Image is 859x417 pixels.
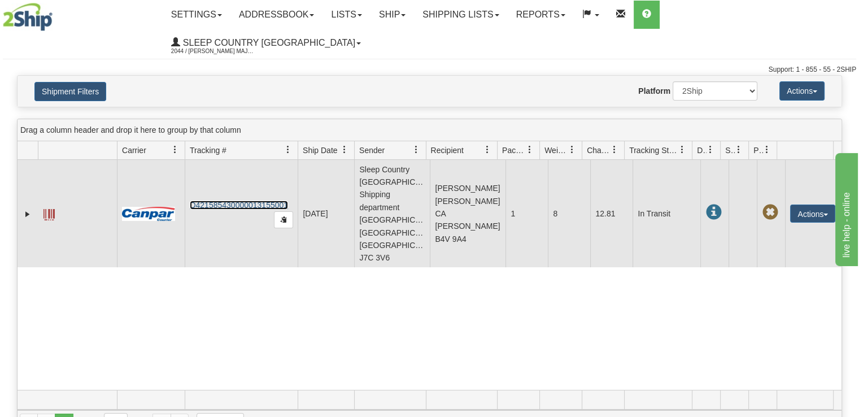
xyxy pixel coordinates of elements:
[697,145,707,156] span: Delivery Status
[587,145,611,156] span: Charge
[833,151,858,266] iframe: chat widget
[359,145,385,156] span: Sender
[322,1,370,29] a: Lists
[3,65,856,75] div: Support: 1 - 855 - 55 - 2SHIP
[278,140,298,159] a: Tracking # filter column settings
[520,140,539,159] a: Packages filter column settings
[335,140,354,159] a: Ship Date filter column settings
[407,140,426,159] a: Sender filter column settings
[8,7,104,20] div: live help - online
[18,119,841,141] div: grid grouping header
[122,145,146,156] span: Carrier
[633,160,700,267] td: In Transit
[370,1,414,29] a: Ship
[757,140,777,159] a: Pickup Status filter column settings
[790,205,835,223] button: Actions
[701,140,720,159] a: Delivery Status filter column settings
[548,160,590,267] td: 8
[430,160,505,267] td: [PERSON_NAME] [PERSON_NAME] CA [PERSON_NAME] B4V 9A4
[431,145,464,156] span: Recipient
[605,140,624,159] a: Charge filter column settings
[725,145,735,156] span: Shipment Issues
[180,38,355,47] span: Sleep Country [GEOGRAPHIC_DATA]
[274,211,293,228] button: Copy to clipboard
[34,82,106,101] button: Shipment Filters
[414,1,507,29] a: Shipping lists
[673,140,692,159] a: Tracking Status filter column settings
[163,29,369,57] a: Sleep Country [GEOGRAPHIC_DATA] 2044 / [PERSON_NAME] Major [PERSON_NAME]
[544,145,568,156] span: Weight
[779,81,825,101] button: Actions
[230,1,323,29] a: Addressbook
[705,205,721,220] span: In Transit
[590,160,633,267] td: 12.81
[753,145,763,156] span: Pickup Status
[502,145,526,156] span: Packages
[478,140,497,159] a: Recipient filter column settings
[165,140,185,159] a: Carrier filter column settings
[190,145,226,156] span: Tracking #
[190,201,288,210] a: D421585430000013155001
[505,160,548,267] td: 1
[563,140,582,159] a: Weight filter column settings
[762,205,778,220] span: Pickup Not Assigned
[22,208,33,220] a: Expand
[3,3,53,31] img: logo2044.jpg
[629,145,678,156] span: Tracking Status
[508,1,574,29] a: Reports
[163,1,230,29] a: Settings
[303,145,337,156] span: Ship Date
[638,85,670,97] label: Platform
[43,204,55,222] a: Label
[171,46,256,57] span: 2044 / [PERSON_NAME] Major [PERSON_NAME]
[122,207,175,221] img: 14 - Canpar
[729,140,748,159] a: Shipment Issues filter column settings
[298,160,354,267] td: [DATE]
[354,160,430,267] td: Sleep Country [GEOGRAPHIC_DATA] Shipping department [GEOGRAPHIC_DATA] [GEOGRAPHIC_DATA] [GEOGRAPH...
